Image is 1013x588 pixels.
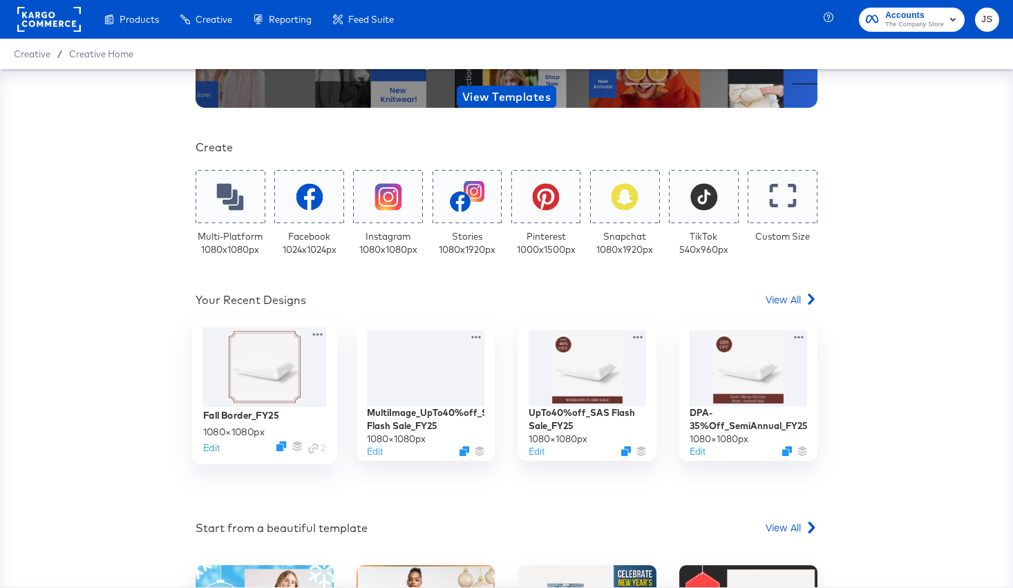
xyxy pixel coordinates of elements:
[690,433,748,446] div: 1080 × 1080 px
[367,406,484,432] div: MultiImage_UpTo40%off_SAS Flash Sale_FY25
[766,520,817,540] a: View All
[198,230,263,256] div: Multi-Platform 1080 x 1080 px
[766,520,801,534] span: View All
[14,48,50,59] span: Creative
[439,230,495,256] div: Stories 1080 x 1920 px
[283,230,337,256] div: Facebook 1024 x 1024 px
[679,323,817,461] div: DPA-35%Off_SemiAnnual_FY251080×1080pxEditDuplicate
[367,445,383,458] button: Edit
[196,292,306,308] div: Your Recent Designs
[529,433,587,446] div: 1080 × 1080 px
[679,230,728,256] div: TikTok 540 x 960 px
[859,8,965,32] button: AccountsThe Company Store
[196,14,232,25] span: Creative
[885,19,944,30] span: The Company Store
[462,87,551,106] span: View Templates
[50,48,69,59] span: /
[196,140,817,155] div: Create
[529,406,646,432] div: UpTo40%off_SAS Flash Sale_FY25
[975,8,999,32] button: JS
[518,323,656,461] div: UpTo40%off_SAS Flash Sale_FY251080×1080pxEditDuplicate
[885,8,944,23] span: Accounts
[276,442,287,452] svg: Duplicate
[196,520,368,536] div: Start from a beautiful template
[766,292,801,306] span: View All
[269,14,312,25] span: Reporting
[690,445,706,458] button: Edit
[981,12,994,28] span: JS
[357,323,495,461] div: MultiImage_UpTo40%off_SAS Flash Sale_FY251080×1080pxEditDuplicate
[203,409,279,422] div: Fall Border_FY25
[621,446,631,456] svg: Duplicate
[203,425,265,438] div: 1080 × 1080 px
[359,230,417,256] div: Instagram 1080 x 1080 px
[367,433,426,446] div: 1080 × 1080 px
[782,446,792,456] svg: Duplicate
[755,230,810,243] div: Custom Size
[517,230,576,256] div: Pinterest 1000 x 1500 px
[460,446,469,456] svg: Duplicate
[457,86,556,108] button: View Templates
[529,445,545,458] button: Edit
[690,406,807,432] div: DPA-35%Off_SemiAnnual_FY25
[203,442,220,455] button: Edit
[192,319,337,464] div: Fall Border_FY251080×1080pxEditDuplicateLink 2
[348,14,394,25] span: Feed Suite
[766,292,817,312] a: View All
[308,444,319,454] svg: Link
[596,230,653,256] div: Snapchat 1080 x 1920 px
[308,442,326,455] div: 2
[120,14,159,25] span: Products
[69,48,133,59] a: Creative Home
